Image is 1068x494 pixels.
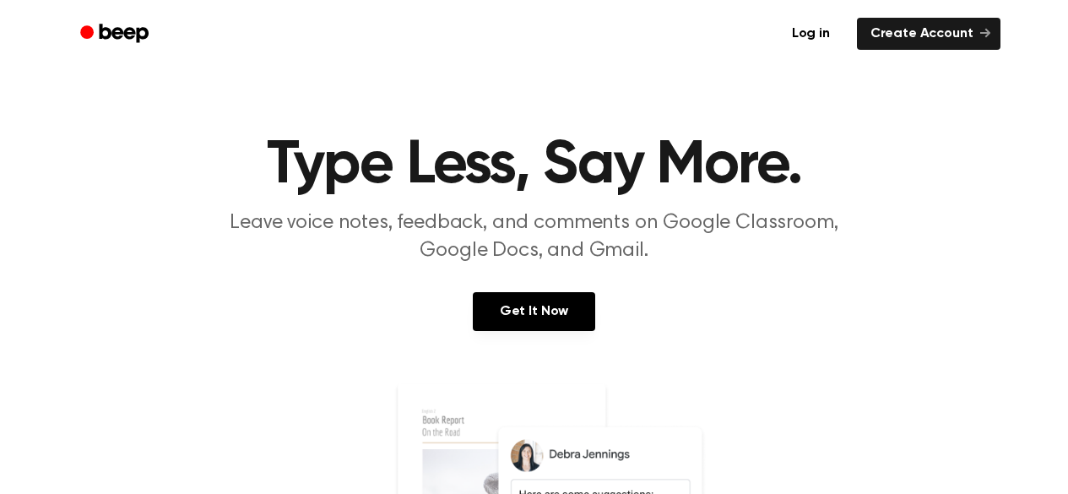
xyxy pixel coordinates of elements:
a: Get It Now [473,292,595,331]
p: Leave voice notes, feedback, and comments on Google Classroom, Google Docs, and Gmail. [210,209,859,265]
h1: Type Less, Say More. [102,135,967,196]
a: Beep [68,18,164,51]
a: Create Account [857,18,1000,50]
a: Log in [775,14,847,53]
